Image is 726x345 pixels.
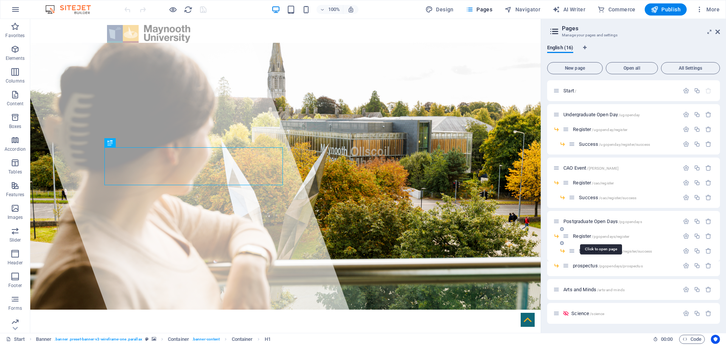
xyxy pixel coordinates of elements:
div: Remove [705,248,712,254]
button: Commerce [594,3,639,16]
div: Remove [705,180,712,186]
span: Pages [466,6,492,13]
p: Boxes [9,123,22,130]
div: Settings [683,310,689,317]
div: Settings [683,194,689,201]
div: Success/cao/register/success [577,195,679,200]
span: . banner .preset-banner-v3-wireframe-one .parallax [54,335,142,344]
span: /ugopenday [619,113,640,117]
img: Editor Logo [43,5,100,14]
span: Open all [609,66,655,70]
span: Register [573,233,629,239]
div: Design (Ctrl+Alt+Y) [422,3,457,16]
span: Click to select. Double-click to edit [265,335,271,344]
div: Settings [683,262,689,269]
a: Click to cancel selection. Double-click to open Pages [6,335,25,344]
div: Remove [705,126,712,133]
span: Click to open page [563,112,640,117]
h6: 100% [328,5,340,14]
span: Click to open page [563,219,642,224]
span: Navigator [504,6,540,13]
button: New page [547,62,603,74]
div: Register/cao/register [571,180,679,185]
div: Remove [705,286,712,293]
div: Success/pgopendays/register/success [577,248,679,253]
p: Columns [6,78,25,84]
span: Click to open page [579,195,636,200]
div: Remove [705,310,712,317]
div: Settings [683,141,689,147]
p: Slider [9,237,21,243]
p: Accordion [5,146,26,152]
button: Pages [463,3,495,16]
p: Header [8,260,23,266]
span: AI Writer [552,6,585,13]
span: /arts-and-minds [597,288,625,292]
div: Duplicate [694,126,700,133]
span: /cao/register [592,181,614,185]
span: Code [683,335,701,344]
span: Publish [651,6,681,13]
span: Click to open page [563,287,625,292]
button: reload [183,5,192,14]
span: : [666,336,667,342]
p: Features [6,192,24,198]
div: Settings [683,218,689,225]
span: Click to open page [571,311,604,316]
span: /ugopenday/register/success [599,142,650,147]
button: More [693,3,723,16]
div: Settings [683,180,689,186]
div: Postgraduate Open Days/pgopendays [561,219,679,224]
div: Duplicate [694,262,700,269]
div: Remove [705,111,712,118]
p: Forms [8,305,22,311]
h3: Manage your pages and settings [562,32,705,39]
span: / [575,89,576,93]
i: This element contains a background [152,337,156,341]
p: Favorites [5,33,25,39]
div: Settings [683,111,689,118]
div: Duplicate [694,165,700,171]
button: Click here to leave preview mode and continue editing [168,5,177,14]
span: New page [551,66,599,70]
span: Design [425,6,454,13]
span: Click to open page [573,126,627,132]
div: Remove [705,194,712,201]
div: Remove [705,233,712,239]
div: Register/pgopendays/register [571,234,679,239]
div: Duplicate [694,87,700,94]
button: Design [422,3,457,16]
div: Language Tabs [547,45,720,59]
span: /[PERSON_NAME] [587,166,619,170]
div: Duplicate [694,180,700,186]
div: Duplicate [694,310,700,317]
span: 00 00 [661,335,673,344]
span: Click to open page [579,141,650,147]
div: Undergraduate Open Day/ugopenday [561,112,679,117]
div: Register/ugopenday/register [571,127,679,132]
div: Remove [705,165,712,171]
span: All Settings [664,66,717,70]
span: /cao/register/success [599,196,636,200]
span: Click to select. Double-click to edit [168,335,189,344]
h2: Pages [562,25,720,32]
span: . banner-content [192,335,220,344]
span: Click to open page [563,88,576,94]
button: Code [679,335,705,344]
button: All Settings [661,62,720,74]
button: Usercentrics [711,335,720,344]
span: Click to select. Double-click to edit [232,335,253,344]
span: Click to open page [573,180,614,186]
i: Reload page [184,5,192,14]
div: Success/ugopenday/register/success [577,142,679,147]
button: Open all [606,62,658,74]
p: Content [7,101,23,107]
button: 100% [316,5,343,14]
p: Elements [6,55,25,61]
div: Remove [705,218,712,225]
p: Images [8,214,23,220]
button: Navigator [501,3,543,16]
button: AI Writer [549,3,588,16]
div: Remove [705,262,712,269]
i: On resize automatically adjust zoom level to fit chosen device. [347,6,354,13]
